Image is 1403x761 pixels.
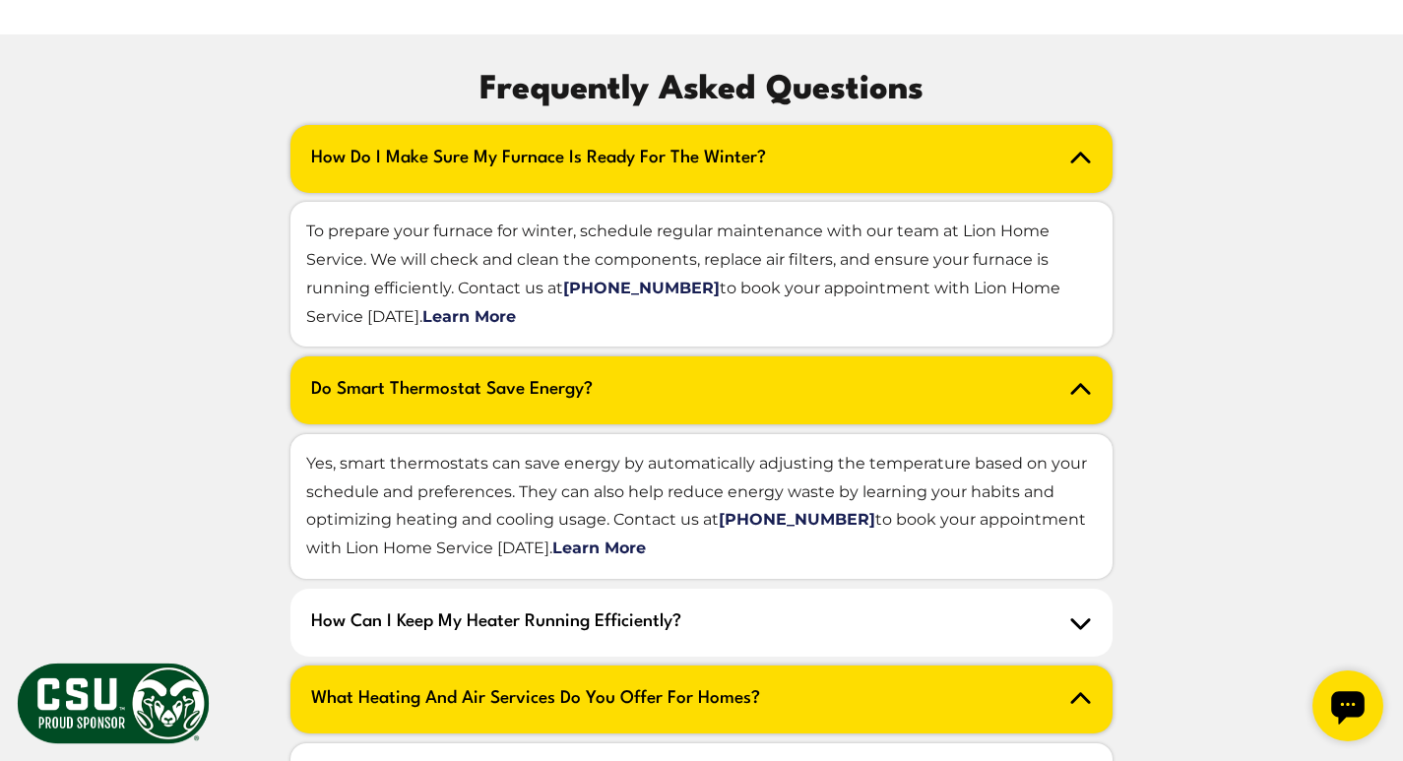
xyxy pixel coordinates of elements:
a: [PHONE_NUMBER] [563,279,720,297]
h2: Do smart thermostat save energy? [290,356,1114,424]
h2: How can I keep my heater running efficiently? [290,589,1114,657]
a: Learn More [422,307,516,326]
p: To prepare your furnace for winter, schedule regular maintenance with our team at Lion Home Servi... [290,202,1114,347]
div: Open chat widget [8,8,79,79]
h2: Frequently Asked Questions [479,66,924,115]
h2: How do I make sure my furnace is ready for the winter? [290,125,1114,193]
a: Learn More [552,539,646,557]
p: Yes, smart thermostats can save energy by automatically adjusting the temperature based on your s... [290,434,1114,579]
a: [PHONE_NUMBER] [719,510,875,529]
img: CSU Sponsor Badge [15,661,212,746]
h2: What heating and air services do you offer for homes? [290,666,1114,733]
